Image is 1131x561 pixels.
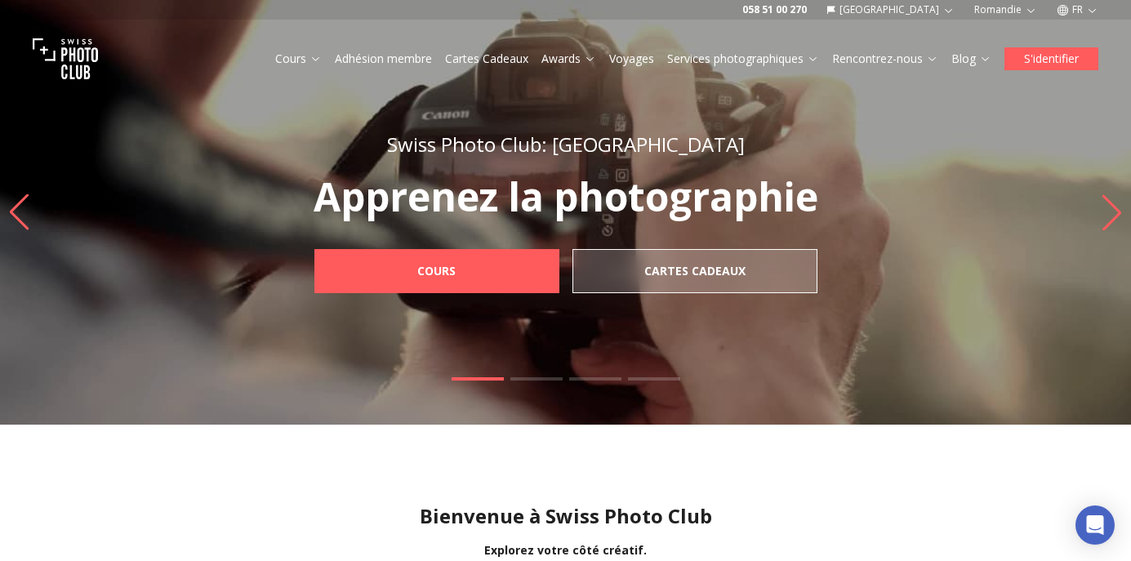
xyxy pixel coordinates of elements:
[1004,47,1098,70] button: S'identifier
[278,177,853,216] p: Apprenez la photographie
[439,47,535,70] button: Cartes Cadeaux
[33,26,98,91] img: Swiss photo club
[275,51,322,67] a: Cours
[945,47,998,70] button: Blog
[661,47,826,70] button: Services photographiques
[826,47,945,70] button: Rencontrez-nous
[832,51,938,67] a: Rencontrez-nous
[13,503,1118,529] h1: Bienvenue à Swiss Photo Club
[572,249,817,293] a: Cartes Cadeaux
[314,249,559,293] a: Cours
[417,263,456,279] b: Cours
[742,3,807,16] a: 058 51 00 270
[1075,505,1115,545] div: Open Intercom Messenger
[445,51,528,67] a: Cartes Cadeaux
[13,542,1118,559] div: Explorez votre côté créatif.
[644,263,746,279] b: Cartes Cadeaux
[269,47,328,70] button: Cours
[951,51,991,67] a: Blog
[603,47,661,70] button: Voyages
[667,51,819,67] a: Services photographiques
[335,51,432,67] a: Adhésion membre
[541,51,596,67] a: Awards
[328,47,439,70] button: Adhésion membre
[535,47,603,70] button: Awards
[387,131,745,158] span: Swiss Photo Club: [GEOGRAPHIC_DATA]
[609,51,654,67] a: Voyages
